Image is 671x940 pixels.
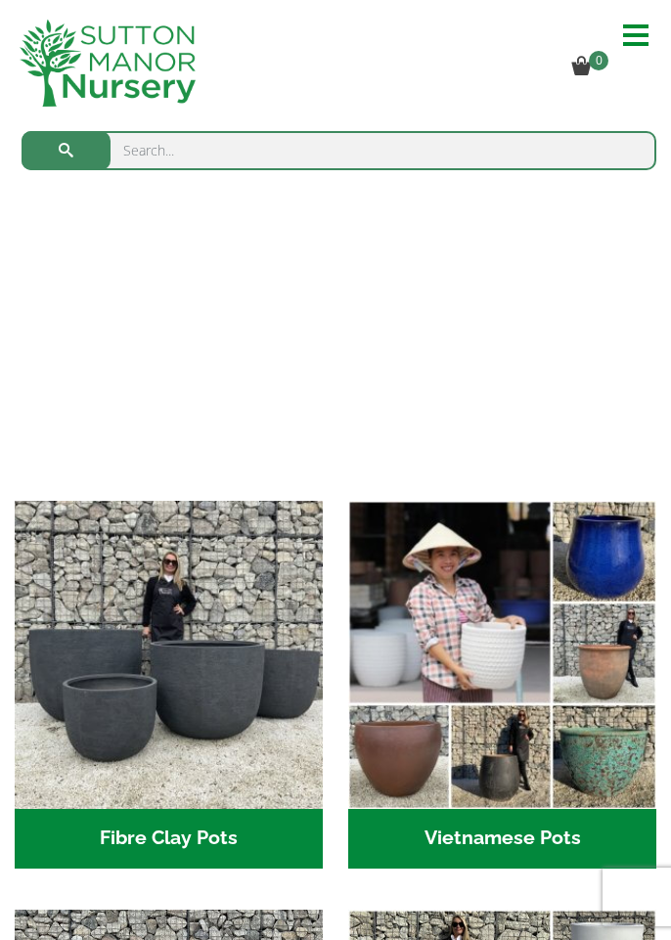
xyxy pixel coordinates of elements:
[589,51,608,70] span: 0
[348,501,656,869] a: Visit product category Vietnamese Pots
[20,20,196,107] img: newlogo.png
[348,501,656,809] img: Home - 6E921A5B 9E2F 4B13 AB99 4EF601C89C59 1 105 c
[22,131,656,170] input: Search...
[571,60,614,78] a: 0
[348,809,656,870] h2: Vietnamese Pots
[15,809,323,870] h2: Fibre Clay Pots
[15,501,323,809] img: Home - 8194B7A3 2818 4562 B9DD 4EBD5DC21C71 1 105 c 1
[15,501,323,869] a: Visit product category Fibre Clay Pots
